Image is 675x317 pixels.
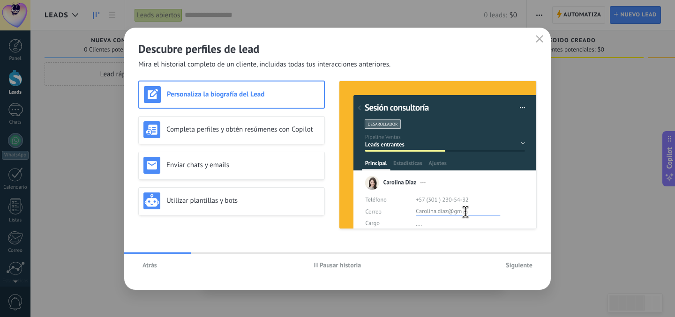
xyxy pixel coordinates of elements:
[502,258,537,272] button: Siguiente
[138,258,161,272] button: Atrás
[166,161,320,170] h3: Enviar chats y emails
[166,196,320,205] h3: Utilizar plantillas y bots
[138,60,390,69] span: Mira el historial completo de un cliente, incluidas todas tus interacciones anteriores.
[320,262,361,268] span: Pausar historia
[167,90,319,99] h3: Personaliza la biografía del Lead
[138,42,537,56] h2: Descubre perfiles de lead
[142,262,157,268] span: Atrás
[166,125,320,134] h3: Completa perfiles y obtén resúmenes con Copilot
[310,258,366,272] button: Pausar historia
[506,262,532,268] span: Siguiente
